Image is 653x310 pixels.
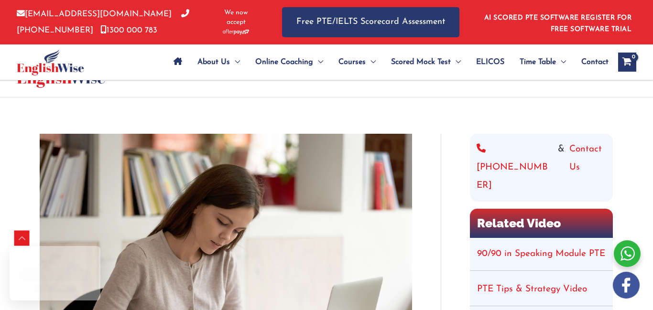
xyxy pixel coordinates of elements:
div: & [477,140,606,195]
a: Contact Us [569,140,606,195]
span: Online Coaching [255,45,313,79]
a: Online CoachingMenu Toggle [248,45,331,79]
span: Menu Toggle [366,45,376,79]
span: Menu Toggle [230,45,240,79]
a: Contact [574,45,609,79]
a: About UsMenu Toggle [190,45,248,79]
span: Scored Mock Test [391,45,451,79]
a: AI SCORED PTE SOFTWARE REGISTER FOR FREE SOFTWARE TRIAL [484,14,632,33]
nav: Site Navigation: Main Menu [166,45,609,79]
a: PTE Tips & Strategy Video [477,285,587,294]
a: View Shopping Cart, empty [618,53,636,72]
img: cropped-ew-logo [17,49,84,75]
a: 90/90 in Speaking Module PTE [477,249,605,258]
span: ELICOS [476,45,504,79]
span: Courses [338,45,366,79]
span: About Us [197,45,230,79]
h2: Related Video [470,209,613,238]
img: white-facebook.png [613,272,640,299]
span: Menu Toggle [451,45,461,79]
span: Time Table [520,45,556,79]
span: Menu Toggle [313,45,323,79]
a: [PHONE_NUMBER] [477,140,553,195]
img: Afterpay-Logo [223,29,249,34]
a: Time TableMenu Toggle [512,45,574,79]
a: Free PTE/IELTS Scorecard Assessment [282,7,459,37]
span: Contact [581,45,609,79]
span: We now accept [214,8,258,27]
aside: Header Widget 1 [479,7,636,38]
a: CoursesMenu Toggle [331,45,383,79]
span: Menu Toggle [556,45,566,79]
a: ELICOS [468,45,512,79]
a: Scored Mock TestMenu Toggle [383,45,468,79]
a: [EMAIL_ADDRESS][DOMAIN_NAME] [17,10,172,18]
a: 1300 000 783 [100,26,157,34]
a: [PHONE_NUMBER] [17,10,189,34]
